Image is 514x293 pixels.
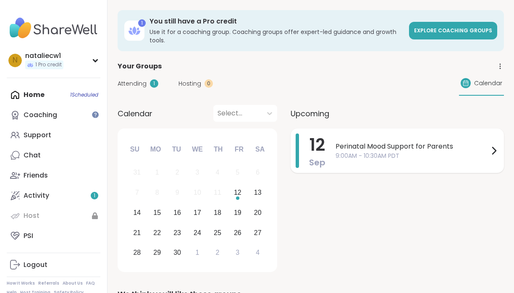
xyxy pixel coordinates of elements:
div: Not available Thursday, September 4th, 2025 [209,163,227,181]
div: 10 [194,187,201,198]
a: Activity1 [7,186,100,206]
span: n [13,55,18,66]
div: Choose Saturday, September 27th, 2025 [249,224,267,242]
div: 27 [254,227,262,238]
a: Logout [7,255,100,275]
div: 26 [234,227,241,238]
div: Not available Sunday, September 7th, 2025 [128,183,146,201]
div: 29 [153,247,161,258]
div: Choose Thursday, October 2nd, 2025 [209,244,227,262]
div: Fr [230,140,248,158]
div: 21 [133,227,141,238]
div: Su [126,140,144,158]
div: Not available Tuesday, September 2nd, 2025 [168,163,186,181]
span: Attending [118,79,147,88]
h3: Use it for a coaching group. Coaching groups offer expert-led guidance and growth tools. [149,28,404,44]
div: Not available Sunday, August 31st, 2025 [128,163,146,181]
div: Not available Wednesday, September 3rd, 2025 [189,163,207,181]
div: 18 [214,207,221,218]
div: Choose Friday, September 19th, 2025 [228,204,247,222]
div: Choose Thursday, September 25th, 2025 [209,224,227,242]
div: 22 [153,227,161,238]
a: Chat [7,145,100,165]
div: Choose Saturday, September 20th, 2025 [249,204,267,222]
div: Choose Thursday, September 18th, 2025 [209,204,227,222]
div: Choose Friday, September 12th, 2025 [228,183,247,201]
div: 2 [215,247,219,258]
div: Chat [24,151,41,160]
div: Choose Sunday, September 28th, 2025 [128,244,146,262]
a: Friends [7,165,100,186]
div: Host [24,211,39,220]
div: 4 [256,247,260,258]
div: Choose Tuesday, September 30th, 2025 [168,244,186,262]
div: 16 [173,207,181,218]
div: We [188,140,207,158]
div: Choose Monday, September 29th, 2025 [148,244,166,262]
span: Explore Coaching Groups [414,27,492,34]
div: Not available Monday, September 1st, 2025 [148,163,166,181]
div: Choose Sunday, September 21st, 2025 [128,224,146,242]
div: Not available Thursday, September 11th, 2025 [209,183,227,201]
div: 1 [138,19,146,27]
div: 25 [214,227,221,238]
div: Friends [24,171,48,180]
div: 1 [155,167,159,178]
div: Coaching [24,110,57,120]
span: 12 [309,133,325,157]
div: 0 [205,79,213,88]
a: Referrals [38,280,59,286]
div: Choose Tuesday, September 23rd, 2025 [168,224,186,242]
span: Upcoming [291,108,329,119]
div: Choose Wednesday, September 17th, 2025 [189,204,207,222]
div: 5 [236,167,239,178]
div: 28 [133,247,141,258]
div: Mo [146,140,165,158]
div: Logout [24,260,47,269]
span: Sep [309,157,325,168]
div: Not available Wednesday, September 10th, 2025 [189,183,207,201]
a: Coaching [7,105,100,125]
div: Activity [24,191,49,200]
span: Your Groups [118,61,162,71]
a: Host [7,206,100,226]
a: About Us [63,280,83,286]
div: Choose Saturday, October 4th, 2025 [249,244,267,262]
div: month 2025-09 [127,162,267,263]
div: Choose Saturday, September 13th, 2025 [249,183,267,201]
div: Th [209,140,228,158]
img: ShareWell Nav Logo [7,13,100,43]
span: 1 [94,192,95,199]
a: Explore Coaching Groups [409,22,497,39]
div: 15 [153,207,161,218]
div: Not available Saturday, September 6th, 2025 [249,163,267,181]
a: How It Works [7,280,35,286]
div: 14 [133,207,141,218]
div: 7 [135,187,139,198]
span: Calendar [474,79,502,88]
span: Calendar [118,108,152,119]
div: 9 [176,187,179,198]
div: Choose Monday, September 15th, 2025 [148,204,166,222]
a: FAQ [86,280,95,286]
h3: You still have a Pro credit [149,17,404,26]
div: 3 [236,247,239,258]
span: 9:00AM - 10:30AM PDT [336,152,489,160]
div: 13 [254,187,262,198]
div: 19 [234,207,241,218]
div: 1 [150,79,158,88]
div: 30 [173,247,181,258]
div: 11 [214,187,221,198]
div: Choose Wednesday, October 1st, 2025 [189,244,207,262]
div: PSI [24,231,33,241]
div: 4 [215,167,219,178]
div: Choose Friday, October 3rd, 2025 [228,244,247,262]
span: Perinatal Mood Support for Parents [336,141,489,152]
div: Support [24,131,51,140]
div: Not available Friday, September 5th, 2025 [228,163,247,181]
div: 12 [234,187,241,198]
div: Sa [251,140,269,158]
div: 20 [254,207,262,218]
iframe: Spotlight [92,111,99,118]
div: 23 [173,227,181,238]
